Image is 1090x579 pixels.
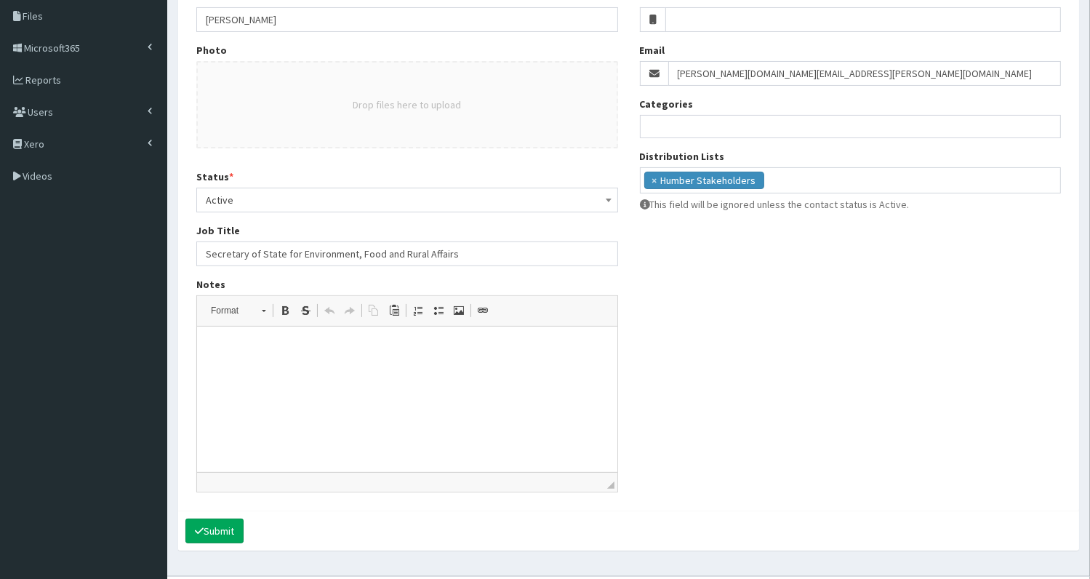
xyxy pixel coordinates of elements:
[196,188,618,212] span: Active
[428,301,449,320] a: Insert/Remove Bulleted List
[640,197,1062,212] p: This field will be ignored unless the contact status is Active.
[23,169,53,183] span: Videos
[204,301,255,320] span: Format
[25,73,61,87] span: Reports
[196,43,227,57] label: Photo
[24,41,80,55] span: Microsoft365
[196,223,240,238] label: Job Title
[275,301,295,320] a: Bold (Ctrl+B)
[408,301,428,320] a: Insert/Remove Numbered List
[319,301,340,320] a: Undo (Ctrl+Z)
[473,301,493,320] a: Link (Ctrl+L)
[206,190,609,210] span: Active
[24,137,44,151] span: Xero
[384,301,404,320] a: Paste (Ctrl+V)
[364,301,384,320] a: Copy (Ctrl+C)
[644,172,764,189] li: Humber Stakeholders
[449,301,469,320] a: Image
[295,301,316,320] a: Strike Through
[652,173,657,188] span: ×
[185,519,244,543] button: Submit
[28,105,54,119] span: Users
[203,300,273,321] a: Format
[23,9,44,23] span: Files
[640,43,665,57] label: Email
[353,97,461,112] button: Drop files here to upload
[340,301,360,320] a: Redo (Ctrl+Y)
[197,327,617,472] iframe: Rich Text Editor, notes
[196,277,225,292] label: Notes
[196,169,233,184] label: Status
[607,482,614,489] span: Drag to resize
[640,97,694,111] label: Categories
[640,149,725,164] label: Distribution Lists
